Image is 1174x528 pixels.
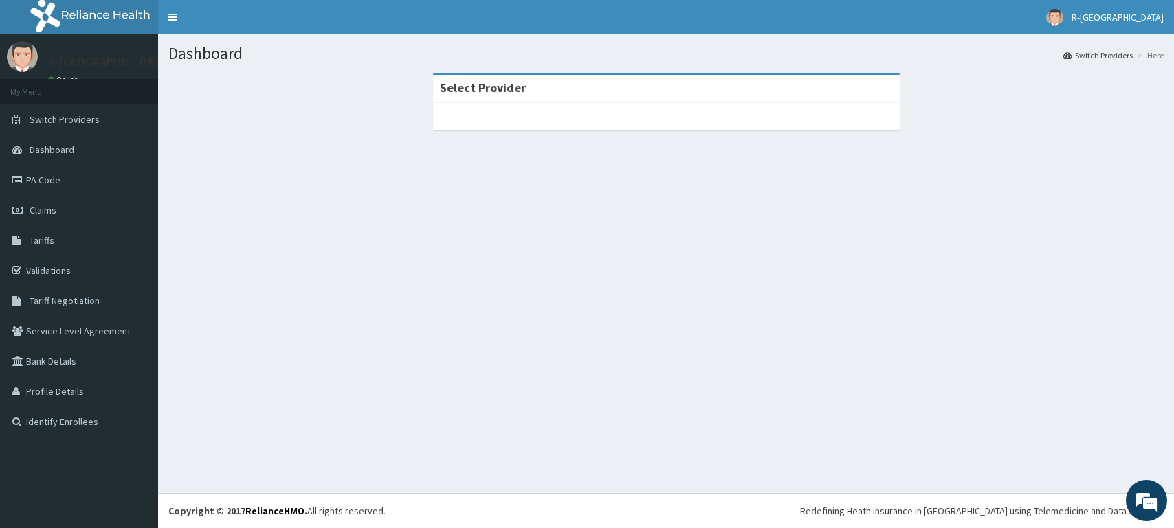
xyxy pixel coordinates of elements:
[800,504,1164,518] div: Redefining Heath Insurance in [GEOGRAPHIC_DATA] using Telemedicine and Data Science!
[158,493,1174,528] footer: All rights reserved.
[168,45,1164,62] h1: Dashboard
[48,75,81,84] a: Online
[30,295,100,307] span: Tariff Negotiation
[168,505,307,517] strong: Copyright © 2017 .
[30,113,100,126] span: Switch Providers
[440,80,526,95] strong: Select Provider
[1046,9,1063,26] img: User Image
[30,204,56,216] span: Claims
[245,505,304,517] a: RelianceHMO
[48,56,172,68] p: R-[GEOGRAPHIC_DATA]
[1063,49,1133,61] a: Switch Providers
[1134,49,1164,61] li: Here
[30,234,54,246] span: Tariffs
[1072,11,1164,23] span: R-[GEOGRAPHIC_DATA]
[30,144,74,156] span: Dashboard
[7,41,38,72] img: User Image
